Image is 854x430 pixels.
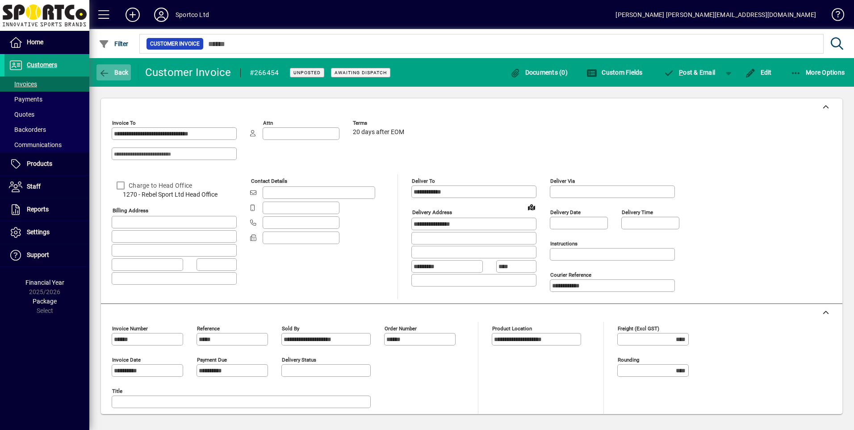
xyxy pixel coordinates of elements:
[27,251,49,258] span: Support
[4,137,89,152] a: Communications
[4,31,89,54] a: Home
[112,388,122,394] mat-label: Title
[27,38,43,46] span: Home
[197,357,227,363] mat-label: Payment due
[150,39,200,48] span: Customer Invoice
[4,198,89,221] a: Reports
[385,325,417,332] mat-label: Order number
[618,357,639,363] mat-label: Rounding
[550,272,591,278] mat-label: Courier Reference
[27,206,49,213] span: Reports
[263,120,273,126] mat-label: Attn
[353,129,404,136] span: 20 days after EOM
[293,70,321,76] span: Unposted
[586,69,643,76] span: Custom Fields
[492,325,532,332] mat-label: Product location
[550,240,578,247] mat-label: Instructions
[176,8,209,22] div: Sportco Ltd
[788,64,847,80] button: More Options
[791,69,845,76] span: More Options
[679,69,683,76] span: P
[4,153,89,175] a: Products
[4,122,89,137] a: Backorders
[550,178,575,184] mat-label: Deliver via
[118,7,147,23] button: Add
[99,69,129,76] span: Back
[335,70,387,76] span: Awaiting Dispatch
[745,69,772,76] span: Edit
[89,64,138,80] app-page-header-button: Back
[615,8,816,22] div: [PERSON_NAME] [PERSON_NAME][EMAIL_ADDRESS][DOMAIN_NAME]
[524,200,539,214] a: View on map
[96,64,131,80] button: Back
[584,64,645,80] button: Custom Fields
[9,141,62,148] span: Communications
[25,279,64,286] span: Financial Year
[550,209,581,215] mat-label: Delivery date
[112,190,237,199] span: 1270 - Rebel Sport Ltd Head Office
[27,228,50,236] span: Settings
[27,183,41,190] span: Staff
[282,357,316,363] mat-label: Delivery status
[9,80,37,88] span: Invoices
[4,176,89,198] a: Staff
[510,69,568,76] span: Documents (0)
[112,325,148,332] mat-label: Invoice number
[9,96,42,103] span: Payments
[4,221,89,244] a: Settings
[250,66,279,80] div: #266454
[664,69,716,76] span: ost & Email
[99,40,129,47] span: Filter
[353,120,406,126] span: Terms
[743,64,774,80] button: Edit
[9,111,34,118] span: Quotes
[112,357,141,363] mat-label: Invoice date
[282,325,299,332] mat-label: Sold by
[147,7,176,23] button: Profile
[33,298,57,305] span: Package
[9,126,46,133] span: Backorders
[4,107,89,122] a: Quotes
[96,36,131,52] button: Filter
[4,244,89,266] a: Support
[4,76,89,92] a: Invoices
[825,2,843,31] a: Knowledge Base
[412,178,435,184] mat-label: Deliver To
[27,61,57,68] span: Customers
[112,120,136,126] mat-label: Invoice To
[507,64,570,80] button: Documents (0)
[622,209,653,215] mat-label: Delivery time
[145,65,231,80] div: Customer Invoice
[27,160,52,167] span: Products
[4,92,89,107] a: Payments
[659,64,720,80] button: Post & Email
[618,325,659,332] mat-label: Freight (excl GST)
[197,325,220,332] mat-label: Reference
